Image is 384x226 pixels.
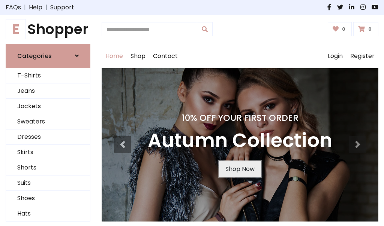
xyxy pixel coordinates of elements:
[6,145,90,160] a: Skirts
[346,44,378,68] a: Register
[17,52,52,59] h6: Categories
[366,26,373,33] span: 0
[127,44,149,68] a: Shop
[6,83,90,99] a: Jeans
[219,161,261,177] a: Shop Now
[6,68,90,83] a: T-Shirts
[353,22,378,36] a: 0
[6,21,90,38] h1: Shopper
[6,3,21,12] a: FAQs
[42,3,50,12] span: |
[6,206,90,222] a: Hats
[29,3,42,12] a: Help
[6,44,90,68] a: Categories
[6,114,90,129] a: Sweaters
[21,3,29,12] span: |
[324,44,346,68] a: Login
[6,175,90,191] a: Suits
[50,3,74,12] a: Support
[6,21,90,38] a: EShopper
[6,191,90,206] a: Shoes
[6,99,90,114] a: Jackets
[149,44,181,68] a: Contact
[102,44,127,68] a: Home
[6,160,90,175] a: Shorts
[328,22,352,36] a: 0
[6,129,90,145] a: Dresses
[148,113,332,123] h4: 10% Off Your First Order
[340,26,347,33] span: 0
[6,19,26,39] span: E
[148,129,332,152] h3: Autumn Collection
